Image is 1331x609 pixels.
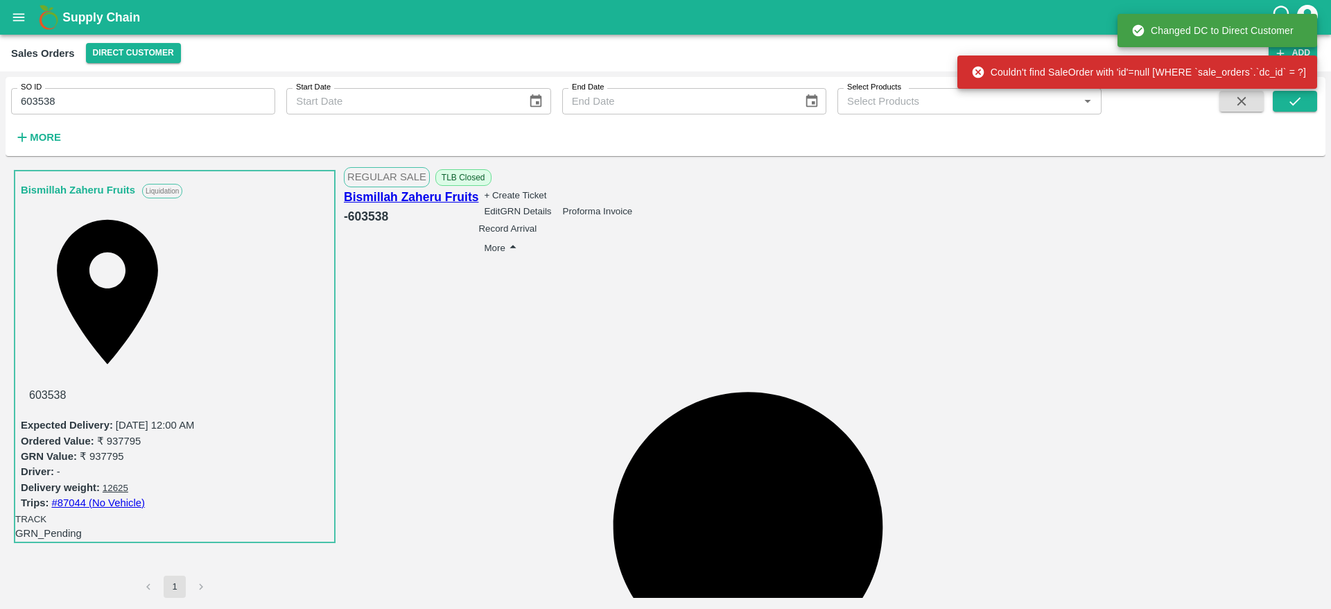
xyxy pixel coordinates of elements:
[484,190,546,200] button: + Create Ticket
[21,420,113,431] label: Expected Delivery :
[562,88,793,114] input: End Date
[21,379,329,412] div: 603538
[21,466,54,477] label: Driver:
[21,497,49,508] label: Trips:
[484,206,551,216] button: EditGRN Details
[344,207,478,226] h6: - 603538
[21,436,94,447] label: Ordered Value:
[21,181,135,199] a: Bismillah Zaheru Fruits
[57,466,60,477] label: -
[344,167,430,187] span: Regular Sale
[116,420,195,431] label: [DATE] 12:00 AM
[484,239,521,257] button: More
[344,187,478,207] a: Bismillah Zaheru Fruits
[3,1,35,33] button: open drawer
[971,60,1306,85] div: Couldn't find SaleOrder with 'id'=null [WHERE `sale_orders`.`dc_id` = ?]
[296,82,331,93] label: Start Date
[523,88,549,114] button: Choose date
[478,223,537,234] button: Record Arrival
[1295,3,1320,32] div: account of current user
[11,126,64,149] button: More
[135,576,214,598] nav: pagination navigation
[435,169,491,186] span: TLB Closed
[11,44,75,62] div: Sales Orders
[1131,18,1294,43] div: Changed DC to Direct Customer
[563,206,633,216] button: Proforma Invoice
[1079,92,1097,110] button: Open
[572,82,604,93] label: End Date
[799,88,825,114] button: Choose date
[51,497,145,508] a: #87044 (No Vehicle)
[97,436,141,447] label: ₹ 937795
[62,10,140,24] b: Supply Chain
[86,43,181,63] button: Select DC
[286,88,517,114] input: Start Date
[847,82,901,93] label: Select Products
[164,576,186,598] button: page 1
[1271,5,1295,30] div: customer-support
[15,528,82,539] span: GRN_Pending
[842,92,1075,110] input: Select Products
[103,483,128,493] button: 12625
[35,3,62,31] img: logo
[30,132,61,143] strong: More
[21,82,42,93] label: SO ID
[21,482,100,493] label: Delivery weight:
[21,451,77,462] label: GRN Value:
[142,184,182,198] p: Liquidation
[62,8,1271,27] a: Supply Chain
[80,451,124,462] label: ₹ 937795
[11,88,275,114] input: Enter SO ID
